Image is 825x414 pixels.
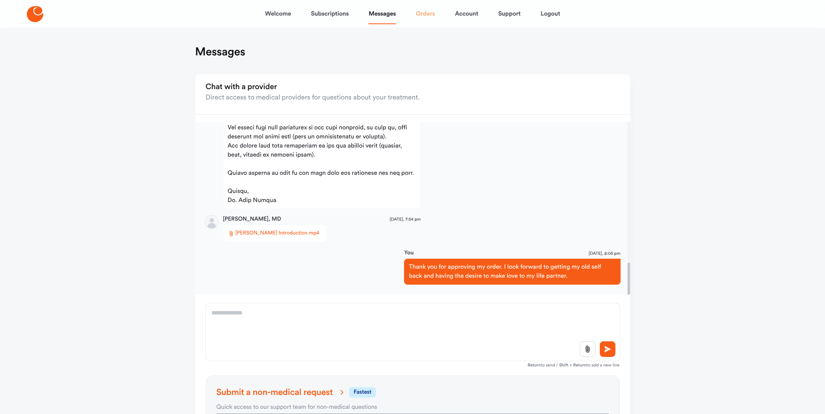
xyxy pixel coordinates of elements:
[217,404,377,410] span: Quick access to our support team for non-medical questions
[206,93,420,103] div: Direct access to medical providers for questions about your treatment.
[223,215,281,224] strong: [PERSON_NAME], MD
[195,45,246,59] h1: Messages
[416,3,435,24] a: Orders
[311,3,349,24] a: Subscriptions
[455,3,478,24] a: Account
[205,215,218,228] img: Doctor's avatar
[404,249,414,257] strong: You
[265,3,291,24] a: Welcome
[228,228,322,239] a: [PERSON_NAME] Introduction.mp4
[206,362,620,369] div: to send / to add a new line
[217,387,609,398] a: Submit a non-medical requestfastest
[349,387,375,398] span: fastest
[404,259,620,285] div: Thank you for approving my order. I look forward to getting my old self back and having the desir...
[236,229,320,238] span: [PERSON_NAME] Introduction.mp4
[217,387,348,398] span: Submit a non-medical request
[498,3,521,24] a: Support
[390,216,421,223] span: [DATE], 7:54 pm
[540,3,560,24] a: Logout
[369,3,396,24] a: Messages
[589,250,620,257] span: [DATE], 8:05 pm
[206,82,420,93] div: Chat with a provider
